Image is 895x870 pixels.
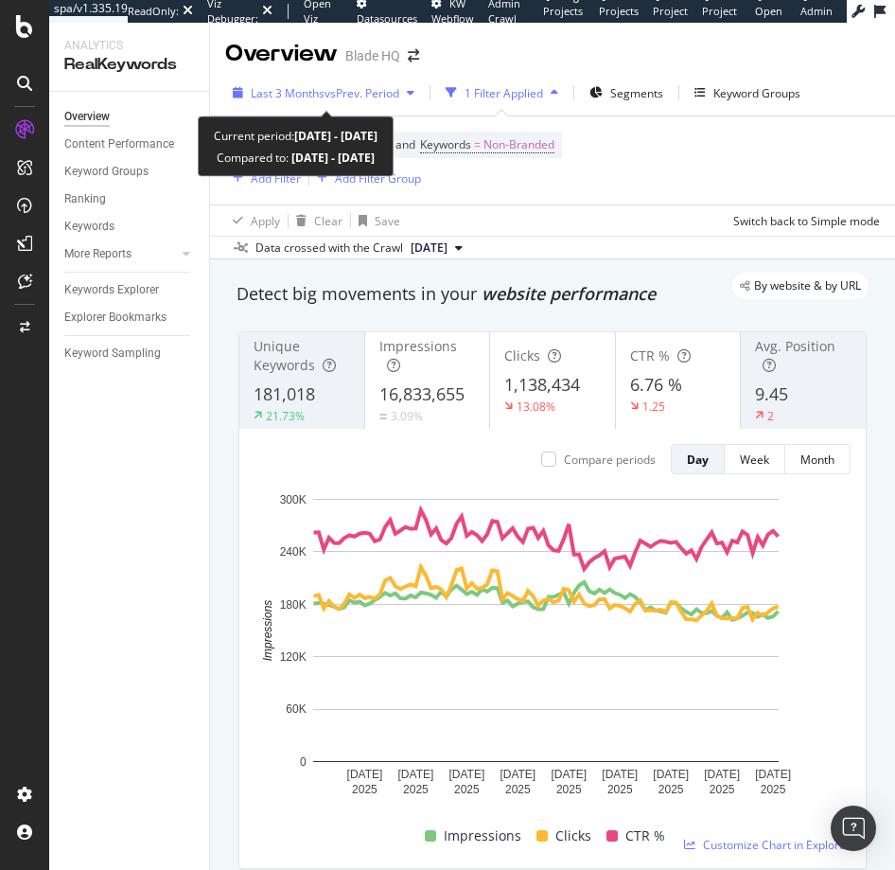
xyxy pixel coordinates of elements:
[375,213,400,229] div: Save
[261,600,274,662] text: Impressions
[438,78,566,108] button: 1 Filter Applied
[266,408,305,424] div: 21.73%
[831,806,876,851] div: Open Intercom Messenger
[653,4,688,33] span: Project Page
[454,783,480,796] text: 2025
[403,783,429,796] text: 2025
[64,217,114,237] div: Keywords
[505,783,531,796] text: 2025
[398,768,434,781] text: [DATE]
[755,768,791,781] text: [DATE]
[725,444,785,474] button: Week
[294,128,377,144] b: [DATE] - [DATE]
[64,308,167,328] div: Explorer Bookmarks
[64,344,161,364] div: Keyword Sampling
[64,189,106,209] div: Ranking
[254,337,315,374] span: Unique Keywords
[710,783,735,796] text: 2025
[225,38,338,70] div: Overview
[483,132,554,158] span: Non-Branded
[444,825,521,847] span: Impressions
[630,346,670,364] span: CTR %
[64,134,174,154] div: Content Performance
[300,755,307,769] text: 0
[755,337,835,355] span: Avg. Position
[671,444,725,474] button: Day
[504,373,580,396] span: 1,138,434
[785,444,851,474] button: Month
[500,768,535,781] text: [DATE]
[607,783,633,796] text: 2025
[556,783,582,796] text: 2025
[335,170,421,186] div: Add Filter Group
[448,768,484,781] text: [DATE]
[64,162,149,182] div: Keyword Groups
[64,280,196,300] a: Keywords Explorer
[687,452,709,468] div: Day
[280,650,307,664] text: 120K
[703,837,851,853] span: Customize Chart in Explorer
[251,170,301,186] div: Add Filter
[64,217,196,237] a: Keywords
[504,346,540,364] span: Clicks
[761,783,786,796] text: 2025
[64,162,196,182] a: Keyword Groups
[732,273,869,299] div: legacy label
[325,85,399,101] span: vs Prev. Period
[684,837,851,853] a: Customize Chart in Explorer
[403,237,470,259] button: [DATE]
[352,783,377,796] text: 2025
[64,134,196,154] a: Content Performance
[309,167,421,189] button: Add Filter Group
[351,205,400,236] button: Save
[474,136,481,152] span: =
[64,38,194,54] div: Analytics
[465,85,543,101] div: 1 Filter Applied
[128,4,179,19] div: ReadOnly:
[564,452,656,468] div: Compare periods
[251,85,325,101] span: Last 3 Months
[642,399,665,415] div: 1.25
[391,408,423,424] div: 3.09%
[395,136,415,152] span: and
[357,11,417,26] span: Datasources
[64,107,110,127] div: Overview
[800,452,834,468] div: Month
[379,337,457,355] span: Impressions
[726,205,880,236] button: Switch back to Simple mode
[214,125,377,147] div: Current period:
[408,49,419,62] div: arrow-right-arrow-left
[755,4,785,33] span: Open in dev
[555,825,591,847] span: Clicks
[653,768,689,781] text: [DATE]
[767,408,774,424] div: 2
[345,46,400,65] div: Blade HQ
[379,382,465,405] span: 16,833,655
[255,240,403,257] div: Data crossed with the Crawl
[289,150,375,166] b: [DATE] - [DATE]
[64,244,177,264] a: More Reports
[630,373,682,396] span: 6.76 %
[225,205,280,236] button: Apply
[755,382,788,405] span: 9.45
[280,493,307,506] text: 300K
[704,768,740,781] text: [DATE]
[687,78,808,108] button: Keyword Groups
[64,54,194,76] div: RealKeywords
[225,78,422,108] button: Last 3 MonthsvsPrev. Period
[702,4,741,33] span: Project Settings
[64,344,196,364] a: Keyword Sampling
[420,136,471,152] span: Keywords
[64,244,132,264] div: More Reports
[64,280,159,300] div: Keywords Explorer
[800,4,833,33] span: Admin Page
[713,85,800,101] div: Keyword Groups
[64,308,196,328] a: Explorer Bookmarks
[286,703,306,717] text: 60K
[625,825,665,847] span: CTR %
[551,768,587,781] text: [DATE]
[254,489,836,818] div: A chart.
[280,598,307,612] text: 180K
[64,107,196,127] a: Overview
[517,399,555,415] div: 13.08%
